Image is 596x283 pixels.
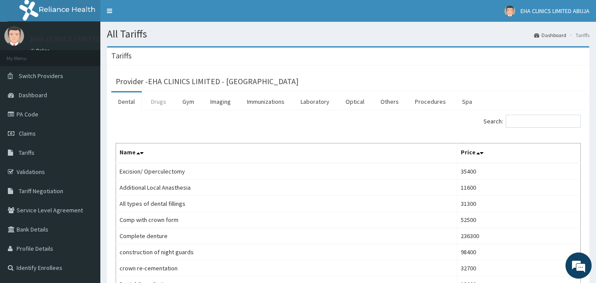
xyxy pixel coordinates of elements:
span: Tariff Negotiation [19,187,63,195]
a: Gym [175,92,201,111]
a: Optical [339,92,371,111]
a: Drugs [144,92,173,111]
a: Procedures [408,92,453,111]
span: Switch Providers [19,72,63,80]
h3: Provider - EHA CLINICS LIMITED - [GEOGRAPHIC_DATA] [116,78,298,85]
p: EHA CLINICS LIMITED ABUJA [31,35,125,43]
a: Others [373,92,406,111]
td: 11600 [457,180,581,196]
td: Comp with crown form [116,212,457,228]
th: Price [457,143,581,164]
li: Tariffs [567,31,589,39]
a: Online [31,48,51,54]
a: Imaging [203,92,238,111]
td: Excision/ Operculectomy [116,163,457,180]
td: 98400 [457,244,581,260]
span: Tariffs [19,149,34,157]
td: 35400 [457,163,581,180]
h1: All Tariffs [107,28,589,40]
th: Name [116,143,457,164]
td: Complete denture [116,228,457,244]
a: Immunizations [240,92,291,111]
td: crown re-cementation [116,260,457,276]
td: 31300 [457,196,581,212]
img: User Image [504,6,515,17]
a: Dashboard [534,31,566,39]
span: Claims [19,130,36,137]
input: Search: [506,115,581,128]
span: Dashboard [19,91,47,99]
td: construction of night guards [116,244,457,260]
label: Search: [483,115,581,128]
img: User Image [4,26,24,46]
td: Additional Local Anasthesia [116,180,457,196]
a: Spa [455,92,479,111]
a: Dental [111,92,142,111]
span: EHA CLINICS LIMITED ABUJA [521,7,589,15]
td: 236300 [457,228,581,244]
h3: Tariffs [111,52,132,60]
td: 32700 [457,260,581,276]
a: Laboratory [294,92,336,111]
td: 52500 [457,212,581,228]
td: All types of dental fillings [116,196,457,212]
